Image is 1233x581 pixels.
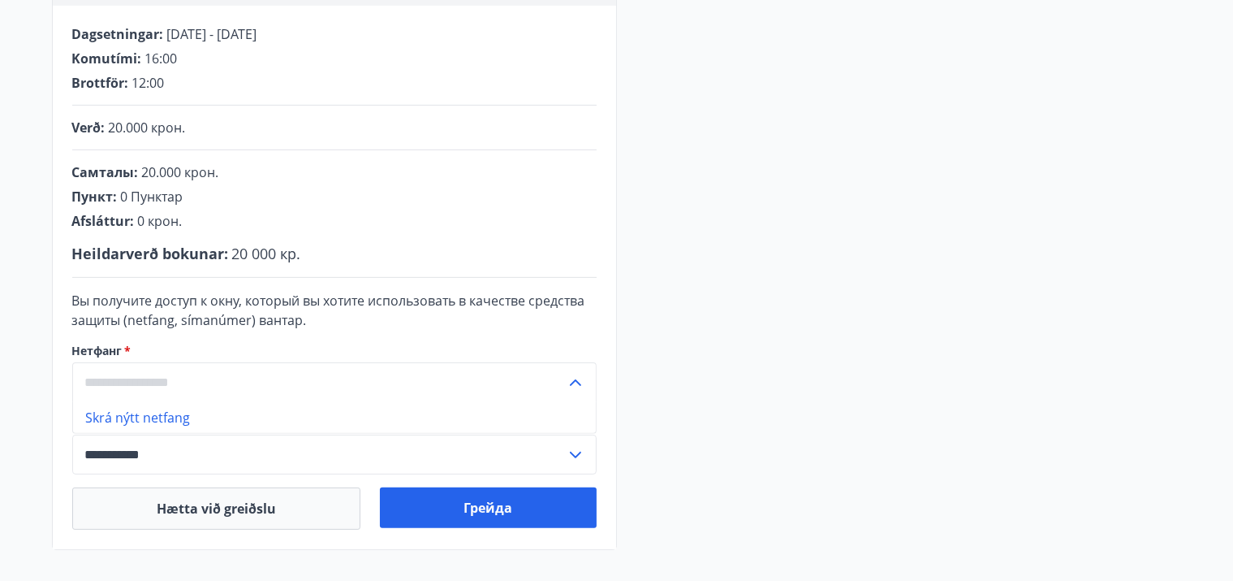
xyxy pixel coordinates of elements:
font: : [114,188,118,206]
font: : [135,163,139,181]
font: : [138,50,142,67]
font: : [225,244,229,263]
font: Грейда [463,500,512,518]
font: : [125,74,129,92]
button: Hætta við greiðslu [72,488,361,530]
font: 20.000 крон. [109,119,186,137]
font: 0 крон. [138,212,183,230]
font: Brottför [72,74,125,92]
font: : [131,212,135,230]
font: [DATE] - [DATE] [167,25,257,43]
font: 16:00 [145,50,178,67]
font: Skrá nýtt netfang [86,410,191,427]
button: Грейда [380,488,597,528]
font: 20 000 кр. [232,244,301,263]
font: Пунктар [131,188,183,206]
font: Afsláttur [72,212,131,230]
font: : [160,25,164,43]
font: Komutími [72,50,138,67]
font: Нетфанг [72,343,123,358]
font: Dagsetningar [72,25,160,43]
font: Heildarverð bokunar [72,244,225,263]
font: 20.000 крон. [142,163,219,181]
font: Пункт [72,188,114,206]
font: Hætta við greiðslu [157,501,276,518]
font: Verð [72,119,101,137]
font: : [101,119,106,137]
font: 0 [121,188,128,206]
font: Самталы [72,163,135,181]
font: Вы получите доступ к окну, который вы хотите использовать в качестве средства защиты (netfang, sí... [72,292,585,329]
font: 12:00 [132,74,165,92]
